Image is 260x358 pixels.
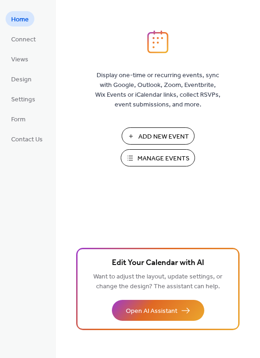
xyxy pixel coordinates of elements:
button: Add New Event [122,127,195,145]
img: logo_icon.svg [147,30,169,53]
span: Manage Events [137,154,189,164]
span: Add New Event [138,132,189,142]
span: Contact Us [11,135,43,145]
a: Settings [6,91,41,106]
span: Open AI Assistant [126,306,177,316]
span: Views [11,55,28,65]
a: Connect [6,31,41,46]
a: Form [6,111,31,126]
a: Design [6,71,37,86]
button: Open AI Assistant [112,300,204,321]
button: Manage Events [121,149,195,166]
span: Settings [11,95,35,105]
a: Home [6,11,34,27]
span: Connect [11,35,36,45]
a: Views [6,51,34,66]
span: Want to adjust the layout, update settings, or change the design? The assistant can help. [93,271,222,293]
span: Edit Your Calendar with AI [112,257,204,270]
span: Home [11,15,29,25]
span: Design [11,75,32,85]
a: Contact Us [6,131,48,146]
span: Form [11,115,26,125]
span: Display one-time or recurring events, sync with Google, Outlook, Zoom, Eventbrite, Wix Events or ... [95,71,221,110]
